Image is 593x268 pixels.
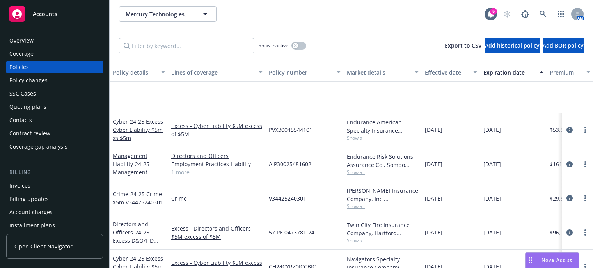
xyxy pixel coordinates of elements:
div: Installment plans [9,219,55,232]
span: Mercury Technologies, Inc [126,10,193,18]
button: Effective date [422,63,480,82]
a: Crime [171,194,263,202]
span: $96,720.00 [550,228,578,236]
span: - 24-25 Management Liability Primary 5M AIP30025481602 [113,160,165,192]
a: Accounts [6,3,103,25]
span: PVX30045544101 [269,126,312,134]
a: Contacts [6,114,103,126]
a: Directors and Officers [113,220,163,252]
span: Nova Assist [542,257,572,263]
a: Directors and Officers [171,152,263,160]
a: Management Liability [113,152,165,192]
span: Add BOR policy [543,42,584,49]
span: Show all [347,237,419,244]
a: Invoices [6,179,103,192]
button: Market details [344,63,422,82]
button: Policy details [110,63,168,82]
span: [DATE] [483,194,501,202]
div: Lines of coverage [171,68,254,76]
div: [PERSON_NAME] Insurance Company, Inc., [PERSON_NAME] Group [347,186,419,203]
div: Drag to move [526,253,535,268]
a: Account charges [6,206,103,218]
div: Policy number [269,68,332,76]
a: Billing updates [6,193,103,205]
span: [DATE] [425,126,442,134]
span: - 24-25 Excess D&O/FID Liability $5m xs 5m [113,229,163,252]
span: $53,599.00 [550,126,578,134]
span: 57 PE 0473781-24 [269,228,314,236]
div: Account charges [9,206,53,218]
div: Effective date [425,68,469,76]
div: Invoices [9,179,30,192]
span: $161,200.00 [550,160,581,168]
a: circleInformation [565,160,574,169]
span: Open Client Navigator [14,242,73,250]
a: Quoting plans [6,101,103,113]
span: - 24-25 Excess Cyber Liability $5m xs $5m [113,118,163,142]
div: Contract review [9,127,50,140]
button: Lines of coverage [168,63,266,82]
span: [DATE] [483,228,501,236]
span: Show all [347,203,419,209]
a: Cyber [113,118,163,142]
a: Coverage gap analysis [6,140,103,153]
button: Nova Assist [525,252,579,268]
a: 1 more [171,168,263,176]
button: Expiration date [480,63,547,82]
div: Policy changes [9,74,48,87]
div: Expiration date [483,68,535,76]
div: Coverage gap analysis [9,140,67,153]
a: Crime [113,190,163,206]
a: Policies [6,61,103,73]
div: 5 [490,8,497,15]
a: Overview [6,34,103,47]
div: Policy details [113,68,156,76]
button: Mercury Technologies, Inc [119,6,217,22]
a: circleInformation [565,228,574,237]
a: SSC Cases [6,87,103,100]
a: more [581,193,590,203]
span: Show all [347,169,419,176]
span: [DATE] [483,126,501,134]
span: AIP30025481602 [269,160,311,168]
button: Add BOR policy [543,38,584,53]
div: Overview [9,34,34,47]
div: SSC Cases [9,87,36,100]
a: Start snowing [499,6,515,22]
div: Quoting plans [9,101,46,113]
a: Excess - Directors and Officers $5M excess of $5M [171,224,263,241]
div: Contacts [9,114,32,126]
a: circleInformation [565,125,574,135]
a: Policy changes [6,74,103,87]
a: Switch app [553,6,569,22]
a: more [581,160,590,169]
div: Billing updates [9,193,49,205]
div: Policies [9,61,29,73]
div: Billing [6,169,103,176]
a: Report a Bug [517,6,533,22]
button: Policy number [266,63,344,82]
div: Market details [347,68,410,76]
button: Export to CSV [445,38,482,53]
input: Filter by keyword... [119,38,254,53]
a: Excess - Cyber Liability $5M excess of $5M [171,122,263,138]
a: more [581,228,590,237]
button: Add historical policy [485,38,540,53]
span: Show inactive [259,42,288,49]
div: Premium [550,68,582,76]
a: Contract review [6,127,103,140]
div: Coverage [9,48,34,60]
span: Show all [347,135,419,141]
span: [DATE] [425,194,442,202]
span: [DATE] [483,160,501,168]
span: - 24-25 Crime $5m V34425240301 [113,190,163,206]
div: Endurance American Specialty Insurance Company, Sompo International [347,118,419,135]
div: Endurance Risk Solutions Assurance Co., Sompo International [347,153,419,169]
a: Search [535,6,551,22]
span: Add historical policy [485,42,540,49]
a: Coverage [6,48,103,60]
a: circleInformation [565,193,574,203]
span: [DATE] [425,160,442,168]
span: Export to CSV [445,42,482,49]
span: V34425240301 [269,194,306,202]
